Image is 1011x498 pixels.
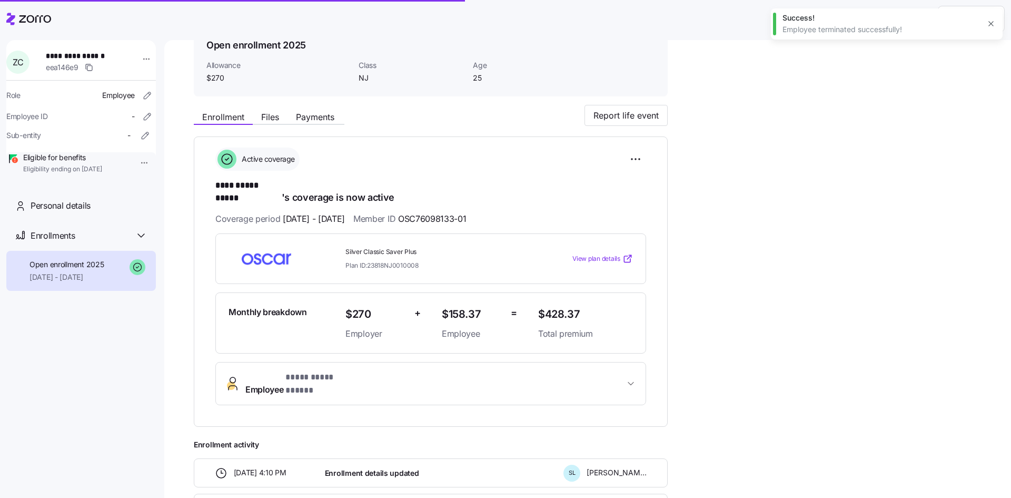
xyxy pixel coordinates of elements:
[569,470,576,476] span: S L
[359,60,464,71] span: Class
[587,467,647,478] span: [PERSON_NAME]
[283,212,345,226] span: [DATE] - [DATE]
[13,58,23,66] span: Z C
[29,259,104,270] span: Open enrollment 2025
[538,306,633,323] span: $428.37
[23,165,102,174] span: Eligibility ending on [DATE]
[23,152,102,163] span: Eligible for benefits
[473,73,579,83] span: 25
[229,247,304,271] img: Oscar
[398,212,467,226] span: OSC76098133-01
[29,272,104,282] span: [DATE] - [DATE]
[206,73,350,83] span: $270
[127,130,131,141] span: -
[31,229,75,242] span: Enrollments
[572,253,633,264] a: View plan details
[345,306,406,323] span: $270
[782,13,979,23] div: Success!
[442,306,502,323] span: $158.37
[215,212,345,226] span: Coverage period
[31,199,91,212] span: Personal details
[6,111,48,122] span: Employee ID
[194,440,668,450] span: Enrollment activity
[229,306,307,319] span: Monthly breakdown
[239,154,295,164] span: Active coverage
[572,254,620,264] span: View plan details
[206,38,306,52] h1: Open enrollment 2025
[296,113,334,121] span: Payments
[353,212,466,226] span: Member ID
[132,111,135,122] span: -
[473,60,579,71] span: Age
[345,261,419,270] span: Plan ID: 23818NJ0010008
[345,248,530,257] span: Silver Classic Saver Plus
[538,327,633,340] span: Total premium
[102,90,135,101] span: Employee
[782,24,979,35] div: Employee terminated successfully!
[345,327,406,340] span: Employer
[414,306,421,321] span: +
[584,105,668,126] button: Report life event
[261,113,279,121] span: Files
[206,60,350,71] span: Allowance
[511,306,517,321] span: =
[245,371,355,396] span: Employee
[215,179,646,204] h1: 's coverage is now active
[359,73,464,83] span: NJ
[202,113,244,121] span: Enrollment
[46,62,78,73] span: eea146e9
[6,90,21,101] span: Role
[325,468,419,479] span: Enrollment details updated
[442,327,502,340] span: Employee
[234,467,286,478] span: [DATE] 4:10 PM
[593,109,659,122] span: Report life event
[6,130,41,141] span: Sub-entity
